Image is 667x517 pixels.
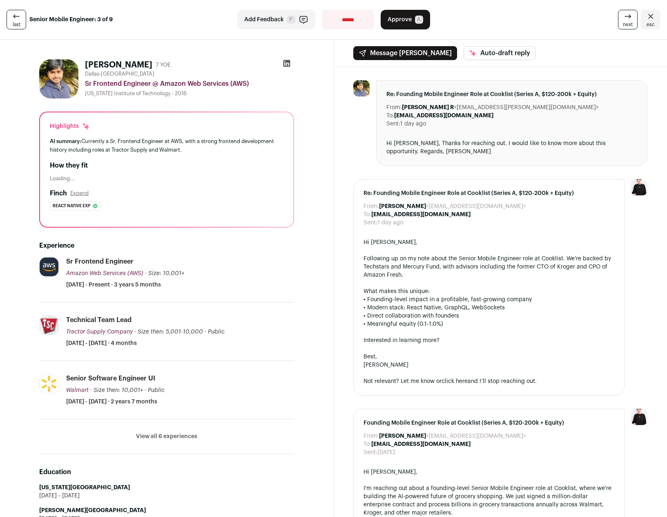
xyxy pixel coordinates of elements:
span: esc [647,21,655,28]
img: e017084ba27c6d67e94320b766cd5189a1f6f0bff4395088e0126edcadec57bf.jpg [353,80,370,96]
img: e017084ba27c6d67e94320b766cd5189a1f6f0bff4395088e0126edcadec57bf.jpg [39,59,78,98]
dt: From: [364,432,379,440]
div: Highlights [50,122,90,130]
button: Auto-draft reply [464,46,535,60]
a: Close [641,10,660,29]
img: a11044fc5a73db7429cab08e8b8ffdb841ee144be2dff187cdde6ecf1061de85.jpg [40,257,58,276]
img: 9240684-medium_jpg [631,409,647,425]
dt: Sent: [386,120,400,128]
button: Message [PERSON_NAME] [353,46,457,60]
dt: To: [364,440,371,448]
dd: <[EMAIL_ADDRESS][DOMAIN_NAME]> [379,432,526,440]
span: Walmart [66,387,89,393]
h2: How they fit [50,161,283,170]
button: Add Feedback F [237,10,315,29]
div: Hi [PERSON_NAME], Thanks for reaching out. I would like to know more about this opportunity. Rega... [386,139,638,156]
dd: <[EMAIL_ADDRESS][PERSON_NAME][DOMAIN_NAME]> [402,103,599,112]
dd: 1 day ago [400,120,426,128]
span: Dallas-[GEOGRAPHIC_DATA] [85,71,154,77]
dd: <[EMAIL_ADDRESS][DOMAIN_NAME]> [379,202,526,210]
span: · Size: 10,001+ [145,271,184,276]
span: React native exp [53,202,90,210]
b: [PERSON_NAME] [379,204,426,209]
div: 7 YOE [156,61,171,69]
h2: Finch [50,188,67,198]
img: 9240684-medium_jpg [631,179,647,195]
h1: [PERSON_NAME] [85,59,152,71]
span: F [287,16,295,24]
span: [DATE] - [DATE] [39,492,80,500]
div: Hi [PERSON_NAME], Following up on my note about the Senior Mobile Engineer role at Cooklist. We'r... [364,238,615,385]
div: Sr Frontend Engineer [66,257,134,266]
a: last [7,10,26,29]
span: Add Feedback [244,16,284,24]
strong: Senior Mobile Engineer: 3 of 9 [29,16,113,24]
b: [EMAIL_ADDRESS][DOMAIN_NAME] [394,113,493,119]
dt: To: [386,112,394,120]
span: last [13,21,20,28]
strong: [PERSON_NAME][GEOGRAPHIC_DATA] [39,508,146,513]
h2: Education [39,467,294,477]
span: Public [148,387,165,393]
span: [DATE] - Present · 3 years 5 months [66,281,161,289]
span: Amazon Web Services (AWS) [66,271,143,276]
span: · Size then: 5,001-10,000 [134,329,203,335]
div: [US_STATE] Institute of Technology - 2016 [85,90,294,97]
div: Loading... [50,175,283,182]
a: next [618,10,638,29]
span: · [145,386,146,394]
b: [PERSON_NAME] [379,433,426,439]
span: A [415,16,423,24]
strong: [US_STATE][GEOGRAPHIC_DATA] [39,485,130,490]
span: Tractor Supply Company [66,329,133,335]
div: Currently a Sr. Frontend Engineer at AWS, with a strong frontend development history including ro... [50,137,283,154]
button: Approve A [381,10,430,29]
b: [EMAIL_ADDRESS][DOMAIN_NAME] [371,212,471,217]
img: 19b8b2629de5386d2862a650b361004344144596bc80f5063c02d542793c7f60.jpg [40,374,58,393]
span: [DATE] - [DATE] · 4 months [66,339,137,347]
h2: Experience [39,241,294,251]
dd: 1 day ago [377,219,403,227]
dt: Sent: [364,219,377,227]
span: next [623,21,633,28]
span: Public [208,329,225,335]
dt: From: [364,202,379,210]
dd: [DATE] [377,448,395,457]
span: · Size then: 10,001+ [90,387,143,393]
span: Founding Mobile Engineer Role at Cooklist (Series A, $120-200k + Equity) [364,419,615,427]
span: Re: Founding Mobile Engineer Role at Cooklist (Series A, $120-200k + Equity) [386,90,638,98]
a: click here [442,378,468,384]
span: Approve [388,16,412,24]
b: [PERSON_NAME] R [402,105,454,110]
div: Senior Software Engineer UI [66,374,155,383]
span: [DATE] - [DATE] · 2 years 7 months [66,398,157,406]
span: Re: Founding Mobile Engineer Role at Cooklist (Series A, $120-200k + Equity) [364,189,615,197]
b: [EMAIL_ADDRESS][DOMAIN_NAME] [371,441,471,447]
dt: From: [386,103,402,112]
button: Expand [70,190,89,197]
dt: Sent: [364,448,377,457]
button: View all 6 experiences [136,432,197,441]
span: AI summary: [50,139,81,144]
img: a4aedb115447317f7f04e89e58b5552c663df0c336944ad10fcfd1a010b0c7c2.jpg [40,316,58,335]
span: · [205,328,206,336]
div: Technical Team Lead [66,316,132,325]
div: Sr Frontend Engineer @ Amazon Web Services (AWS) [85,79,294,89]
dt: To: [364,210,371,219]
